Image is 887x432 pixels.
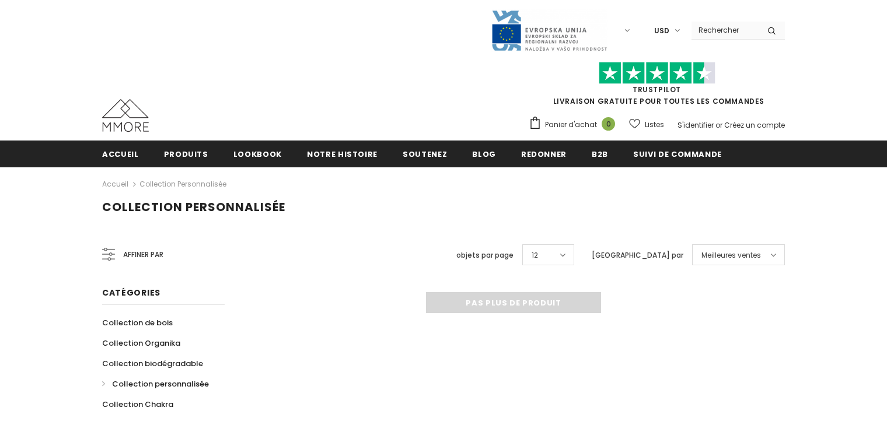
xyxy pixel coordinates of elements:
[233,149,282,160] span: Lookbook
[102,338,180,349] span: Collection Organika
[491,25,607,35] a: Javni Razpis
[164,141,208,167] a: Produits
[102,358,203,369] span: Collection biodégradable
[629,114,664,135] a: Listes
[678,120,714,130] a: S'identifier
[102,287,160,298] span: Catégories
[102,199,285,215] span: Collection personnalisée
[532,250,538,261] span: 12
[233,141,282,167] a: Lookbook
[545,119,597,131] span: Panier d'achat
[472,141,496,167] a: Blog
[592,149,608,160] span: B2B
[102,312,173,333] a: Collection de bois
[592,250,683,261] label: [GEOGRAPHIC_DATA] par
[692,22,759,38] input: Search Site
[102,99,149,132] img: Cas MMORE
[102,149,139,160] span: Accueil
[112,378,209,389] span: Collection personnalisée
[491,9,607,52] img: Javni Razpis
[701,250,761,261] span: Meilleures ventes
[403,141,447,167] a: soutenez
[645,119,664,131] span: Listes
[102,333,180,353] a: Collection Organika
[102,141,139,167] a: Accueil
[599,62,715,85] img: Faites confiance aux étoiles pilotes
[102,399,173,410] span: Collection Chakra
[529,67,785,106] span: LIVRAISON GRATUITE POUR TOUTES LES COMMANDES
[633,85,681,94] a: TrustPilot
[521,141,567,167] a: Redonner
[592,141,608,167] a: B2B
[715,120,722,130] span: or
[102,374,209,394] a: Collection personnalisée
[521,149,567,160] span: Redonner
[724,120,785,130] a: Créez un compte
[654,25,669,37] span: USD
[602,117,615,131] span: 0
[472,149,496,160] span: Blog
[139,179,226,189] a: Collection personnalisée
[403,149,447,160] span: soutenez
[102,394,173,415] a: Collection Chakra
[164,149,208,160] span: Produits
[102,177,128,191] a: Accueil
[633,141,722,167] a: Suivi de commande
[102,353,203,374] a: Collection biodégradable
[123,248,163,261] span: Affiner par
[633,149,722,160] span: Suivi de commande
[529,116,621,134] a: Panier d'achat 0
[307,149,378,160] span: Notre histoire
[102,317,173,328] span: Collection de bois
[456,250,514,261] label: objets par page
[307,141,378,167] a: Notre histoire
